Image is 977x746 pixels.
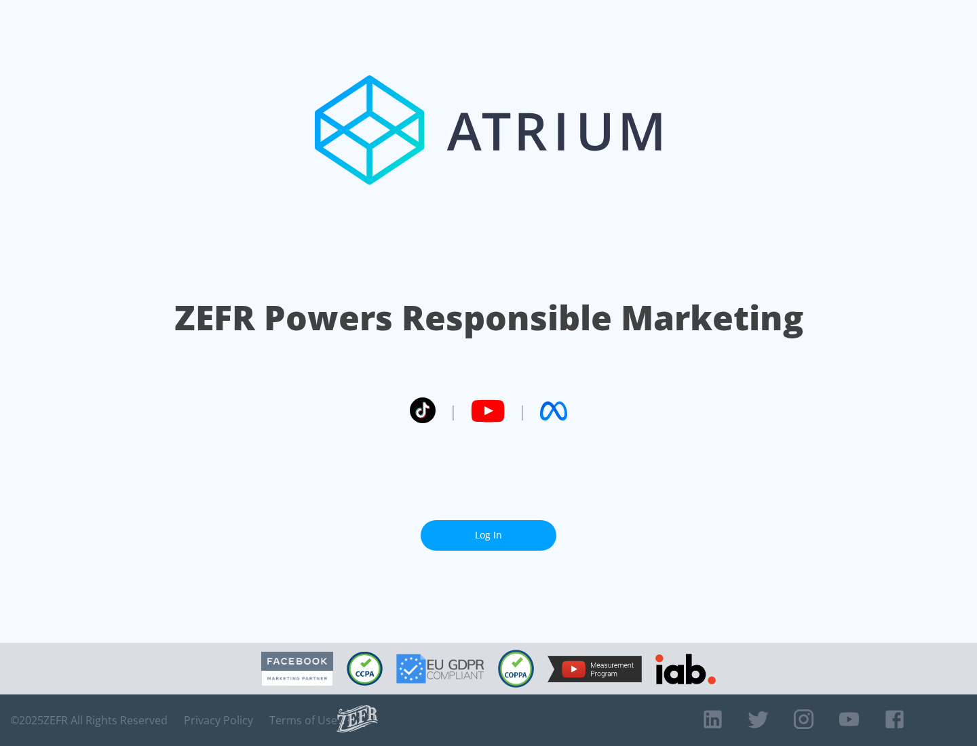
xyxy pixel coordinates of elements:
img: YouTube Measurement Program [548,656,642,682]
img: COPPA Compliant [498,650,534,688]
span: © 2025 ZEFR All Rights Reserved [10,713,168,727]
img: CCPA Compliant [347,652,383,686]
img: GDPR Compliant [396,654,484,684]
a: Terms of Use [269,713,337,727]
img: Facebook Marketing Partner [261,652,333,686]
h1: ZEFR Powers Responsible Marketing [174,294,803,341]
img: IAB [655,654,716,684]
a: Log In [421,520,556,551]
a: Privacy Policy [184,713,253,727]
span: | [449,401,457,421]
span: | [518,401,526,421]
